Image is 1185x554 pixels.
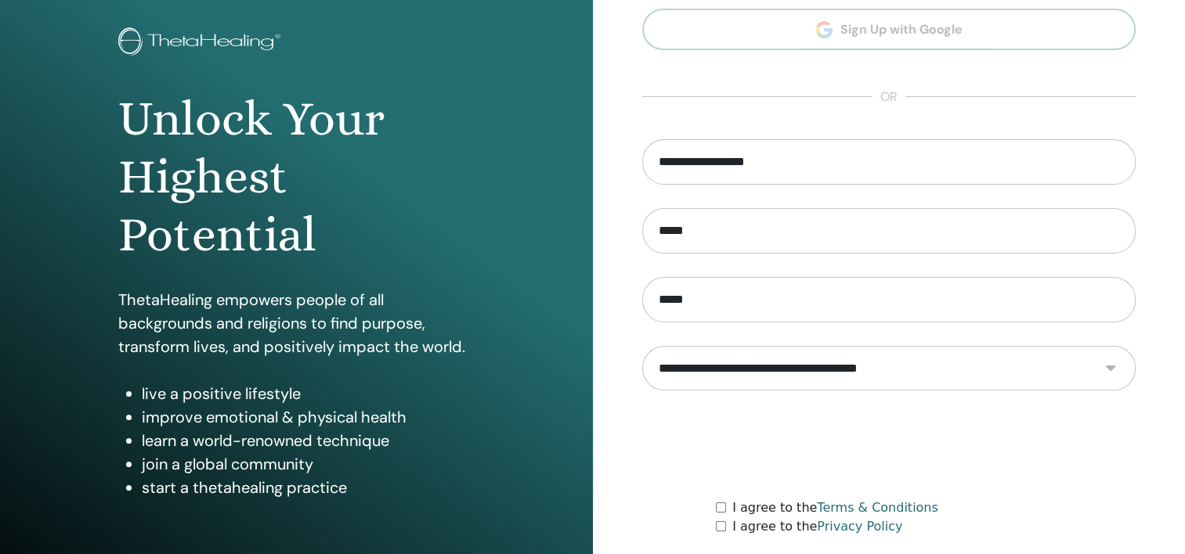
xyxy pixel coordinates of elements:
[142,476,474,499] li: start a thetahealing practice
[142,452,474,476] li: join a global community
[118,288,474,358] p: ThetaHealing empowers people of all backgrounds and religions to find purpose, transform lives, a...
[118,90,474,264] h1: Unlock Your Highest Potential
[770,414,1008,475] iframe: reCAPTCHA
[142,405,474,429] li: improve emotional & physical health
[817,519,902,534] a: Privacy Policy
[732,517,902,536] label: I agree to the
[817,500,938,515] a: Terms & Conditions
[732,498,938,517] label: I agree to the
[142,429,474,452] li: learn a world-renowned technique
[142,382,474,405] li: live a positive lifestyle
[872,88,905,106] span: or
